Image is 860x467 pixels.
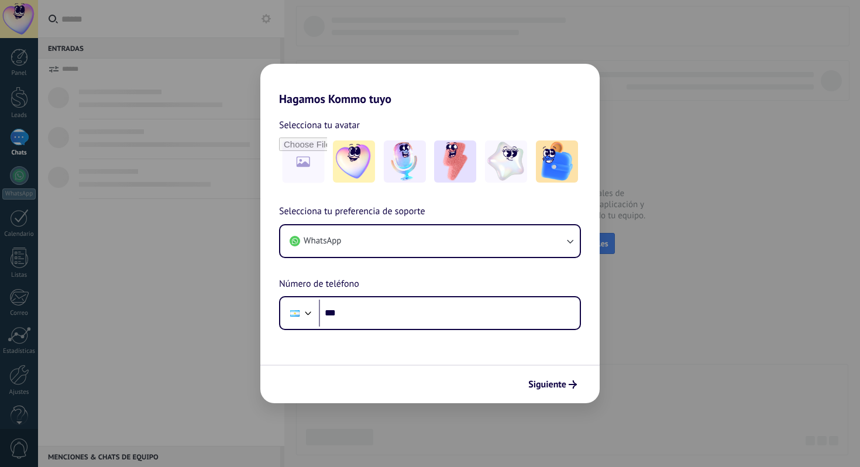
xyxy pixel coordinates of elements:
[284,301,306,325] div: Argentina: + 54
[279,118,360,133] span: Selecciona tu avatar
[384,140,426,183] img: -2.jpeg
[485,140,527,183] img: -4.jpeg
[333,140,375,183] img: -1.jpeg
[528,380,566,389] span: Siguiente
[260,64,600,106] h2: Hagamos Kommo tuyo
[280,225,580,257] button: WhatsApp
[523,375,582,394] button: Siguiente
[304,235,341,247] span: WhatsApp
[434,140,476,183] img: -3.jpeg
[279,277,359,292] span: Número de teléfono
[279,204,425,219] span: Selecciona tu preferencia de soporte
[536,140,578,183] img: -5.jpeg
